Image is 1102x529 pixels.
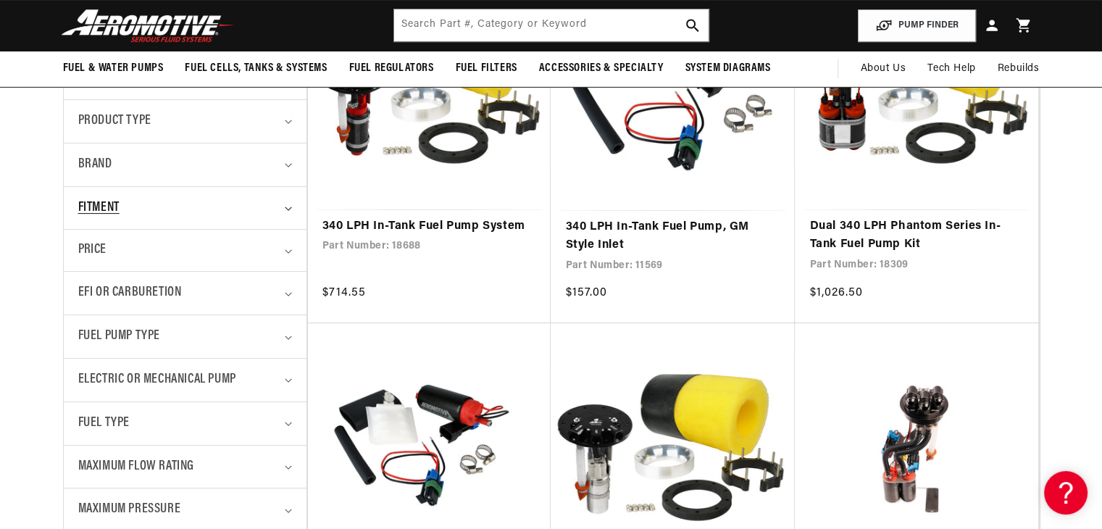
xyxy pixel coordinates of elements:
summary: Fuel Regulators [338,51,445,86]
span: Product type [78,111,151,132]
span: Fuel & Water Pumps [63,61,164,76]
span: System Diagrams [685,61,771,76]
summary: Fuel Cells, Tanks & Systems [174,51,338,86]
span: Fuel Regulators [349,61,434,76]
summary: Electric or Mechanical Pump (0 selected) [78,359,292,401]
summary: Product type (0 selected) [78,100,292,143]
summary: Fuel & Water Pumps [52,51,175,86]
summary: Maximum Flow Rating (0 selected) [78,446,292,488]
input: Search by Part Number, Category or Keyword [394,9,709,41]
span: Tech Help [927,61,975,77]
summary: System Diagrams [675,51,782,86]
summary: Fuel Filters [445,51,528,86]
summary: Tech Help [917,51,986,86]
span: Maximum Pressure [78,499,181,520]
summary: Accessories & Specialty [528,51,675,86]
span: Electric or Mechanical Pump [78,370,236,391]
summary: Fuel Pump Type (0 selected) [78,315,292,358]
a: Dual 340 LPH Phantom Series In-Tank Fuel Pump Kit [809,217,1024,254]
span: Fuel Pump Type [78,326,160,347]
span: Fuel Cells, Tanks & Systems [185,61,327,76]
summary: Brand (0 selected) [78,143,292,186]
span: Fuel Filters [456,61,517,76]
span: Fuel Type [78,413,130,434]
span: About Us [860,63,906,74]
a: 340 LPH In-Tank Fuel Pump System [322,217,537,236]
a: 340 LPH In-Tank Fuel Pump, GM Style Inlet [565,218,780,255]
summary: Rebuilds [987,51,1051,86]
span: Fitment [78,198,120,219]
button: search button [677,9,709,41]
a: About Us [849,51,917,86]
span: Rebuilds [998,61,1040,77]
span: Accessories & Specialty [539,61,664,76]
summary: Fitment (0 selected) [78,187,292,230]
img: Aeromotive [57,9,238,43]
summary: Price [78,230,292,271]
button: PUMP FINDER [858,9,976,42]
span: Brand [78,154,112,175]
span: EFI or Carburetion [78,283,182,304]
summary: EFI or Carburetion (0 selected) [78,272,292,315]
summary: Fuel Type (0 selected) [78,402,292,445]
span: Maximum Flow Rating [78,457,194,478]
span: Price [78,241,107,260]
